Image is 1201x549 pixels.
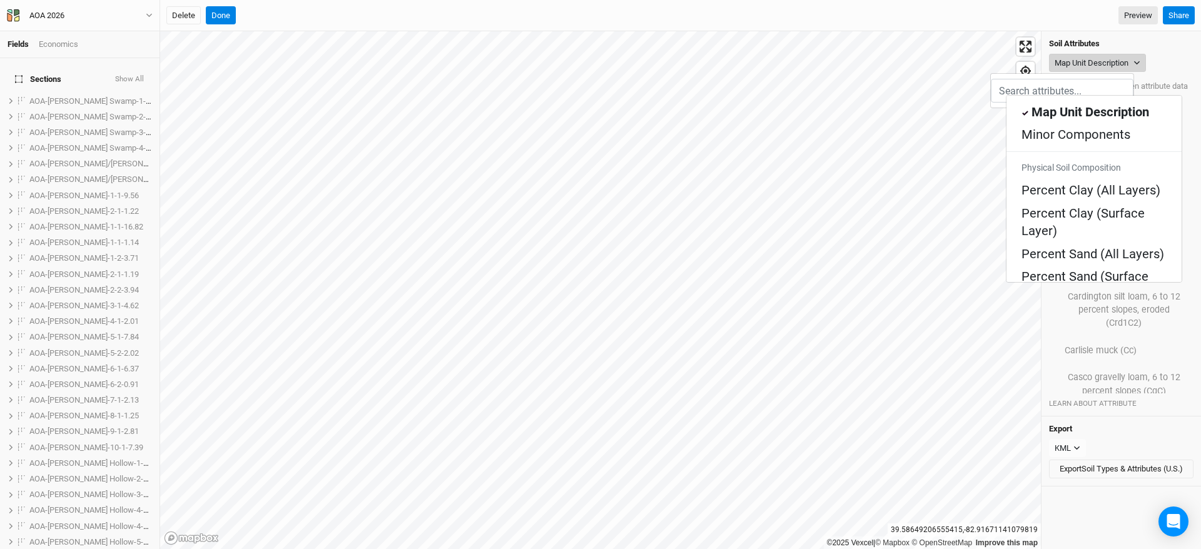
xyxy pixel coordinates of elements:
span: AOA-[PERSON_NAME]-4-1-2.01 [29,316,139,326]
div: AOA-Genevieve Jones-1-1-1.14 [29,238,152,248]
div: AOA-Genevieve Jones-5-1-7.84 [29,332,152,342]
div: AOA-Genevieve Jones-4-1-2.01 [29,316,152,326]
div: AOA-Cossin/Kreisel-1-1-4.26 [29,159,152,169]
span: AOA-[PERSON_NAME]-6-1-6.37 [29,364,139,373]
span: AOA-[PERSON_NAME]-2-2-3.94 [29,285,139,295]
div: Map Unit Description [1031,103,1149,121]
a: Preview [1118,6,1158,25]
input: Search attributes... [991,79,1133,103]
button: Show All [114,73,144,86]
div: LEARN ABOUT ATTRIBUTE [1049,398,1193,408]
span: AOA-[PERSON_NAME]-8-1-1.25 [29,411,139,420]
span: AOA-[PERSON_NAME] Hollow-2-1-2.41 [29,474,165,483]
div: AOA 2026 [29,9,64,22]
button: Find my location [1016,62,1035,80]
div: Physical Soil Composition [1006,157,1182,179]
button: Delete [166,6,201,25]
div: 39.58649206555415 , -82.91671141079819 [888,523,1041,536]
a: ©2025 Vexcel [827,538,873,547]
button: Share [1163,6,1195,25]
div: AOA-Genevieve Jones-10-1-7.39 [29,443,152,453]
div: | [827,536,1038,549]
span: AOA-[PERSON_NAME] Swamp-1-1-4.08 [29,96,168,106]
button: Enter fullscreen [1016,38,1035,56]
span: AOA-[PERSON_NAME] Hollow-4-2-0.35 [29,521,165,531]
div: AOA-Genevieve Jones-6-1-6.37 [29,364,152,374]
div: Open Intercom Messenger [1158,506,1188,536]
span: AOA-[PERSON_NAME] Hollow-3-1-2.23 [29,490,165,499]
div: AOA-Hintz Hollow-1-1-2.43 [29,458,152,468]
div: Economics [39,39,78,50]
span: AOA-[PERSON_NAME] Swamp-2-1-5.80 [29,112,168,121]
div: AOA-Hintz Hollow-5-1-2.75 [29,537,152,547]
div: AOA-Genevieve Jones-2-2-3.94 [29,285,152,295]
span: AOA-[PERSON_NAME]-2-1-1.22 [29,206,139,216]
div: menu-options [1006,95,1182,283]
span: AOA-[PERSON_NAME]-1-1-1.14 [29,238,139,247]
h4: Export [1049,424,1193,434]
span: AOA-[PERSON_NAME]-1-1-16.82 [29,222,143,231]
div: AOA-Genevieve Jones-3-1-4.62 [29,301,152,311]
span: AOA-[PERSON_NAME]-5-2-2.02 [29,348,139,358]
h4: Soil Attributes [1049,39,1193,49]
a: Mapbox [875,538,910,547]
a: Improve this map [976,538,1038,547]
div: KML [1055,442,1071,455]
div: AOA-Darby Oaks-1-1-9.56 [29,191,152,201]
span: AOA-[PERSON_NAME]-2-1-1.19 [29,269,139,279]
span: AOA-[PERSON_NAME]-7-1-2.13 [29,395,139,405]
button: AOA 2026 [6,9,153,23]
span: AOA-[PERSON_NAME] Hollow-1-1-2.43 [29,458,165,468]
div: AOA-Elick-1-1-16.82 [29,222,152,232]
div: Percent Sand (All Layers) [1021,245,1164,263]
button: Cardington silt loam, 6 to 12 percent slopes, eroded (Crd1C2) [1057,286,1191,335]
span: AOA-[PERSON_NAME]/[PERSON_NAME]-2-1-8.83 [29,174,202,184]
span: AOA-[PERSON_NAME] Swamp-3-1-11.41 [29,128,172,137]
span: AOA-[PERSON_NAME]/[PERSON_NAME]-1-1-4.26 [29,159,202,168]
div: AOA-Cackley Swamp-2-1-5.80 [29,112,152,122]
span: AOA-[PERSON_NAME]-10-1-7.39 [29,443,143,452]
span: AOA-[PERSON_NAME]-1-1-9.56 [29,191,139,200]
span: AOA-[PERSON_NAME]-9-1-2.81 [29,426,139,436]
span: AOA-[PERSON_NAME]-6-2-0.91 [29,380,139,389]
button: Open attribute data [1115,77,1193,96]
a: Fields [8,39,29,49]
button: Done [206,6,236,25]
div: AOA-Genevieve Jones-8-1-1.25 [29,411,152,421]
div: AOA-Darby Oaks-2-1-1.22 [29,206,152,216]
span: AOA-[PERSON_NAME]-1-2-3.71 [29,253,139,263]
div: AOA-Cackley Swamp-1-1-4.08 [29,96,152,106]
span: Sections [15,73,61,86]
div: AOA-Genevieve Jones-2-1-1.19 [29,269,152,280]
div: Percent Clay (Surface Layer) [1021,204,1167,240]
span: AOA-[PERSON_NAME]-3-1-4.62 [29,301,139,310]
div: AOA-Cossin/Kreisel-2-1-8.83 [29,174,152,184]
div: AOA-Hintz Hollow-4-2-0.35 [29,521,152,531]
button: Carlisle muck (Cc) [1057,340,1145,361]
div: AOA-Genevieve Jones-7-1-2.13 [29,395,152,405]
button: KML [1049,439,1086,458]
div: AOA-Cackley Swamp-4-1-8.54 [29,143,152,153]
a: OpenStreetMap [911,538,972,547]
div: AOA-Genevieve Jones-6-2-0.91 [29,380,152,390]
a: Mapbox logo [164,531,219,545]
div: Percent Clay (All Layers) [1021,181,1160,199]
span: AOA-[PERSON_NAME] Hollow-4-1-1.02 [29,505,165,515]
div: AOA-Cackley Swamp-3-1-11.41 [29,128,152,138]
div: AOA-Hintz Hollow-3-1-2.23 [29,490,152,500]
div: AOA-Hintz Hollow-4-1-1.02 [29,505,152,515]
div: AOA-Genevieve Jones-9-1-2.81 [29,426,152,436]
span: AOA-[PERSON_NAME] Hollow-5-1-2.75 [29,537,165,546]
span: AOA-[PERSON_NAME] Swamp-4-1-8.54 [29,143,168,153]
div: AOA-Genevieve Jones-5-2-2.02 [29,348,152,358]
div: Minor Components [1021,126,1130,143]
button: Map Unit Description [1049,54,1146,73]
div: AOA-Hintz Hollow-2-1-2.41 [29,474,152,484]
button: Casco gravelly loam, 6 to 12 percent slopes (CgC) [1057,366,1191,402]
span: AOA-[PERSON_NAME]-5-1-7.84 [29,332,139,341]
div: AOA-Genevieve Jones-1-2-3.71 [29,253,152,263]
button: ExportSoil Types & Attributes (U.S.) [1049,460,1193,478]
